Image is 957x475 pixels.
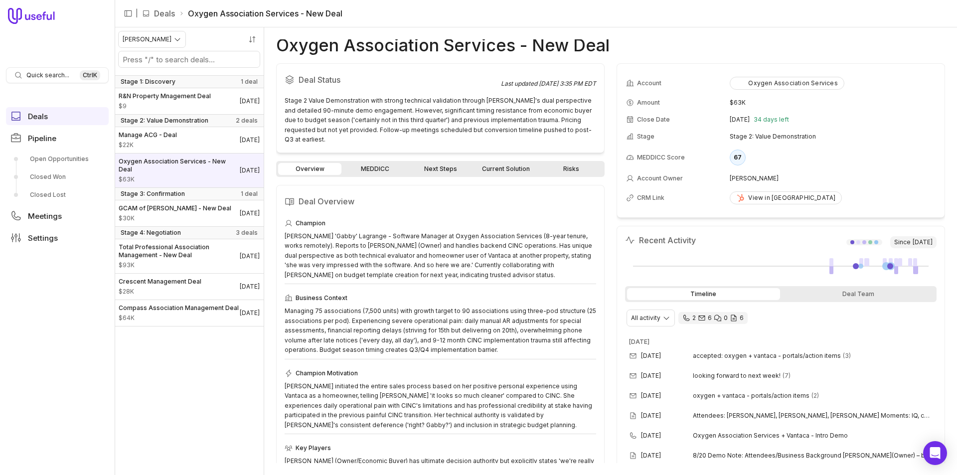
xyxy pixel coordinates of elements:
time: [DATE] [641,352,661,360]
span: Since [890,236,937,248]
span: looking forward to next week! [693,372,781,380]
span: oxygen + vantaca - portals/action items [693,392,809,400]
span: 3 emails in thread [843,352,851,360]
button: Collapse sidebar [121,6,136,21]
a: Pipeline [6,129,109,147]
div: [PERSON_NAME] 'Gabby' Lagrange - Software Manager at Oxygen Association Services (8-year tenure, ... [285,231,596,280]
span: 3 deals [236,229,258,237]
a: Compass Association Management Deal$64K[DATE] [115,300,264,326]
h2: Deal Overview [285,193,596,209]
a: Next Steps [409,163,472,175]
kbd: Ctrl K [80,70,100,80]
a: Settings [6,229,109,247]
span: Amount [119,102,211,110]
time: Deal Close Date [240,97,260,105]
time: [DATE] [641,432,661,440]
h2: Recent Activity [625,234,696,246]
span: Account [637,79,661,87]
span: Meetings [28,212,62,220]
span: 7 emails in thread [783,372,791,380]
h2: Deal Status [285,72,501,88]
span: Stage 1: Discovery [121,78,175,86]
time: [DATE] [730,116,750,124]
span: Deals [28,113,48,120]
time: Deal Close Date [240,252,260,260]
div: Open Intercom Messenger [923,441,947,465]
span: Account Owner [637,174,683,182]
a: Deals [6,107,109,125]
a: View in [GEOGRAPHIC_DATA] [730,191,842,204]
div: Managing 75 associations (7,500 units) with growth target to 90 associations using three-pod stru... [285,306,596,355]
span: Manage ACG - Deal [119,131,177,139]
span: 1 deal [241,190,258,198]
a: Current Solution [474,163,537,175]
span: 2 deals [236,117,258,125]
time: Deal Close Date [240,136,260,144]
span: Amount [119,314,239,322]
a: GCAM of [PERSON_NAME] - New Deal$30K[DATE] [115,200,264,226]
span: accepted: oxygen + vantaca - portals/action items [693,352,841,360]
div: Pipeline submenu [6,151,109,203]
div: Last updated [501,80,596,88]
span: Oxygen Association Services + Vantaca - Intro Demo [693,432,921,440]
span: 2 emails in thread [811,392,819,400]
span: GCAM of [PERSON_NAME] - New Deal [119,204,231,212]
time: [DATE] [629,338,649,345]
span: CRM Link [637,194,664,202]
time: Deal Close Date [240,309,260,317]
time: Deal Close Date [240,209,260,217]
span: Attendees: [PERSON_NAME], [PERSON_NAME], [PERSON_NAME] Moments: IQ, call integration, action item... [693,412,933,420]
span: Oxygen Association Services - New Deal [119,158,240,173]
span: Stage 2: Value Demonstration [121,117,208,125]
div: 2 calls and 6 email threads [678,312,748,324]
li: Oxygen Association Services - New Deal [179,7,342,19]
span: Amount [119,175,240,183]
time: [DATE] [641,452,661,460]
span: 34 days left [754,116,789,124]
span: MEDDICC Score [637,154,685,161]
span: Amount [119,141,177,149]
a: Closed Lost [6,187,109,203]
span: Pipeline [28,135,56,142]
span: R&N Property Mnagement Deal [119,92,211,100]
time: Deal Close Date [240,166,260,174]
span: Amount [119,214,231,222]
span: 1 deal [241,78,258,86]
a: Deals [154,7,175,19]
td: [PERSON_NAME] [730,170,936,186]
div: Key Players [285,442,596,454]
a: Oxygen Association Services - New Deal$63K[DATE] [115,154,264,187]
a: Meetings [6,207,109,225]
div: 67 [730,150,746,165]
a: Total Professional Association Management - New Deal$93K[DATE] [115,239,264,273]
span: Stage 3: Confirmation [121,190,185,198]
div: Business Context [285,292,596,304]
span: | [136,7,138,19]
button: Oxygen Association Services [730,77,844,90]
span: Compass Association Management Deal [119,304,239,312]
a: Crescent Management Deal$28K[DATE] [115,274,264,300]
span: Amount [119,261,240,269]
a: Overview [278,163,341,175]
button: Sort by [245,32,260,47]
a: R&N Property Mnagement Deal$9[DATE] [115,88,264,114]
div: Timeline [627,288,780,300]
td: Stage 2: Value Demonstration [730,129,936,145]
div: Oxygen Association Services [736,79,837,87]
span: Amount [119,288,201,296]
span: Stage [637,133,654,141]
span: 8/20 Demo Note: Attendees/Business Background [PERSON_NAME](Owner) – big-picture, cautious on tra... [693,452,933,460]
div: Champion [285,217,596,229]
span: Quick search... [26,71,69,79]
h1: Oxygen Association Services - New Deal [276,39,610,51]
td: $63K [730,95,936,111]
time: [DATE] 3:35 PM EDT [539,80,596,87]
a: MEDDICC [343,163,407,175]
div: View in [GEOGRAPHIC_DATA] [736,194,835,202]
span: Close Date [637,116,670,124]
time: [DATE] [913,238,933,246]
time: [DATE] [641,392,661,400]
span: Settings [28,234,58,242]
nav: Deals [115,27,264,475]
time: Deal Close Date [240,283,260,291]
